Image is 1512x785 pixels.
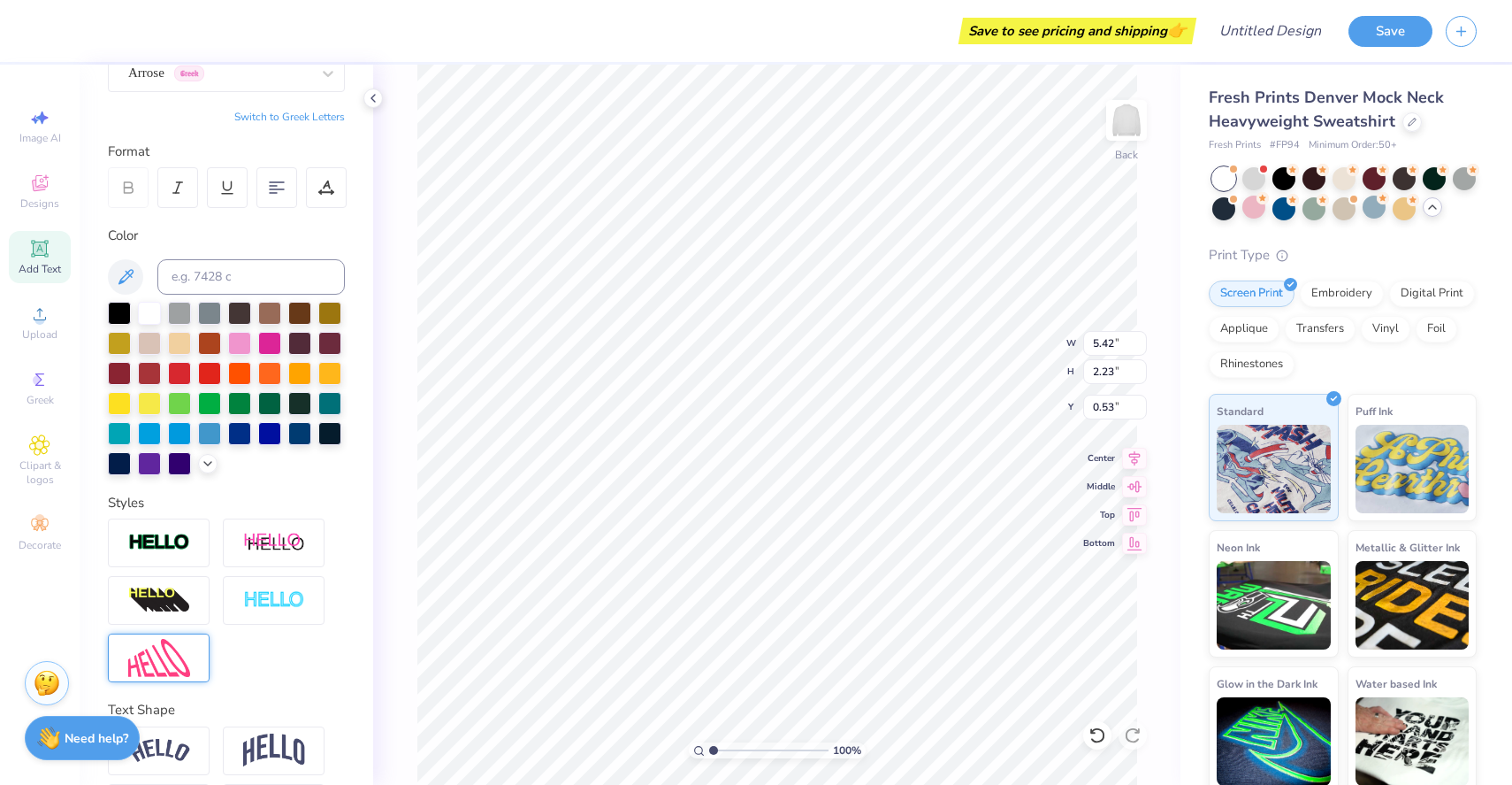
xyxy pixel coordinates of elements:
span: Neon Ink [1217,538,1260,557]
span: Image AI [19,131,61,145]
button: Save [1348,16,1432,47]
div: Vinyl [1361,316,1410,342]
div: Transfers [1285,316,1355,342]
img: Back [1109,103,1144,138]
input: Untitled Design [1205,13,1335,49]
span: Middle [1083,481,1115,493]
span: Upload [22,327,57,342]
img: Arch [243,734,305,767]
span: Designs [20,196,59,211]
span: 100 % [833,743,861,758]
span: Minimum Order: 50 + [1309,138,1397,153]
span: Center [1083,452,1115,465]
div: Applique [1209,316,1279,342]
span: Metallic & Glitter Ink [1355,538,1460,557]
div: Save to see pricing and shipping [963,18,1192,44]
span: Top [1083,509,1115,521]
div: Format [108,142,347,162]
strong: Need help? [65,730,128,747]
span: Fresh Prints [1209,138,1261,153]
div: Rhinestones [1209,351,1294,378]
input: e.g. 7428 c [157,259,345,295]
span: # FP94 [1270,138,1300,153]
span: Decorate [19,538,61,552]
span: Glow in the Dark Ink [1217,674,1317,693]
img: Puff Ink [1355,425,1470,513]
div: Color [108,226,345,246]
img: Neon Ink [1217,561,1331,650]
span: Add Text [19,262,61,276]
span: Bottom [1083,537,1115,550]
img: 3d Illusion [128,587,190,615]
span: Standard [1217,402,1264,420]
img: Metallic & Glitter Ink [1355,561,1470,650]
span: Fresh Prints Denver Mock Neck Heavyweight Sweatshirt [1209,87,1444,132]
button: Switch to Greek Letters [234,110,345,124]
span: Clipart & logos [9,458,71,487]
span: Greek [27,393,54,407]
div: Embroidery [1300,281,1384,307]
div: Screen Print [1209,281,1294,307]
span: Water based Ink [1355,674,1437,693]
div: Foil [1416,316,1457,342]
img: Negative Space [243,590,305,611]
span: 👉 [1167,19,1187,41]
div: Print Type [1209,245,1477,266]
div: Styles [108,493,345,513]
div: Digital Print [1389,281,1475,307]
img: Free Distort [128,639,190,677]
img: Arc [128,739,190,763]
div: Text Shape [108,700,345,720]
img: Standard [1217,425,1331,513]
img: Stroke [128,533,190,553]
img: Shadow [243,532,305,554]
div: Back [1115,147,1138,163]
span: Puff Ink [1355,402,1393,420]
